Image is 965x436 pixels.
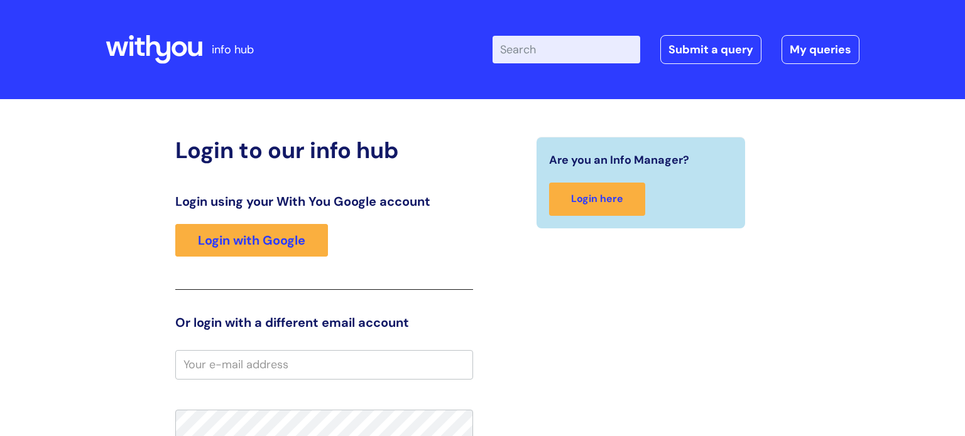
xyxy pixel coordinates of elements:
p: info hub [212,40,254,60]
a: Submit a query [660,35,761,64]
a: Login here [549,183,645,216]
h2: Login to our info hub [175,137,473,164]
input: Search [493,36,640,63]
input: Your e-mail address [175,350,473,379]
h3: Or login with a different email account [175,315,473,330]
h3: Login using your With You Google account [175,194,473,209]
a: Login with Google [175,224,328,257]
span: Are you an Info Manager? [549,150,689,170]
a: My queries [782,35,859,64]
